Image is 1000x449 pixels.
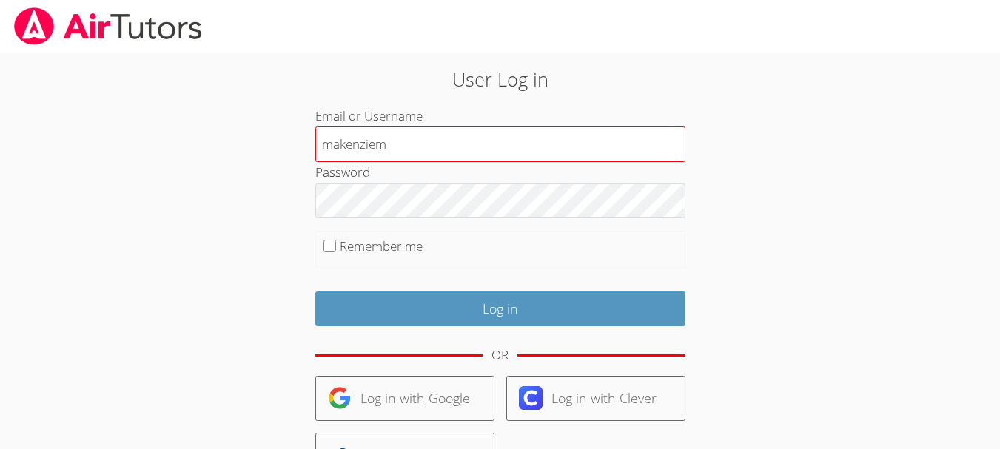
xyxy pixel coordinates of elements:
[328,386,352,410] img: google-logo-50288ca7cdecda66e5e0955fdab243c47b7ad437acaf1139b6f446037453330a.svg
[491,345,509,366] div: OR
[13,7,204,45] img: airtutors_banner-c4298cdbf04f3fff15de1276eac7730deb9818008684d7c2e4769d2f7ddbe033.png
[340,237,423,254] label: Remember me
[315,107,423,124] label: Email or Username
[230,65,771,93] h2: User Log in
[315,376,494,421] a: Log in with Google
[519,386,543,410] img: clever-logo-6eab21bc6e7a338710f1a6ff85c0baf02591cd810cc4098c63d3a4b26e2feb20.svg
[315,163,370,180] label: Password
[506,376,685,421] a: Log in with Clever
[315,291,685,326] input: Log in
